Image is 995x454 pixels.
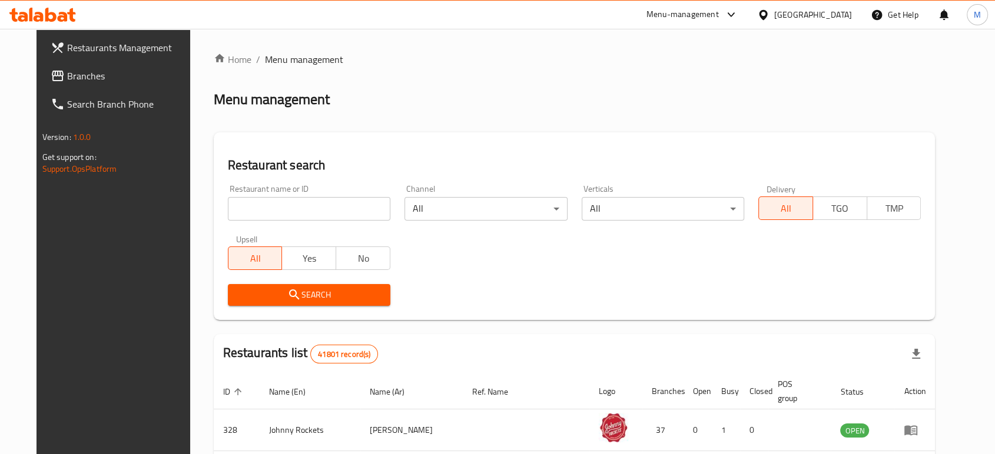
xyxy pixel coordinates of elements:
[712,409,740,451] td: 1
[740,409,768,451] td: 0
[67,69,193,83] span: Branches
[223,344,379,363] h2: Restaurants list
[712,373,740,409] th: Busy
[902,340,930,368] div: Export file
[42,149,97,165] span: Get support on:
[228,284,390,306] button: Search
[214,52,936,66] nav: breadcrumb
[41,90,203,118] a: Search Branch Phone
[684,409,712,451] td: 0
[764,200,808,217] span: All
[840,385,878,399] span: Status
[269,385,321,399] span: Name (En)
[42,129,71,145] span: Version:
[472,385,523,399] span: Ref. Name
[214,409,260,451] td: 328
[228,246,283,270] button: All
[840,424,869,438] span: OPEN
[223,385,246,399] span: ID
[867,196,921,220] button: TMP
[894,373,935,409] th: Action
[214,90,330,109] h2: Menu management
[818,200,863,217] span: TGO
[599,413,628,442] img: Johnny Rockets
[904,423,926,437] div: Menu
[311,349,377,360] span: 41801 record(s)
[336,246,390,270] button: No
[214,52,251,66] a: Home
[287,250,331,267] span: Yes
[774,8,852,21] div: [GEOGRAPHIC_DATA]
[360,409,463,451] td: [PERSON_NAME]
[589,373,642,409] th: Logo
[341,250,386,267] span: No
[281,246,336,270] button: Yes
[812,196,867,220] button: TGO
[236,235,258,243] label: Upsell
[265,52,343,66] span: Menu management
[42,161,117,176] a: Support.OpsPlatform
[370,385,420,399] span: Name (Ar)
[67,41,193,55] span: Restaurants Management
[974,8,981,21] span: M
[646,8,719,22] div: Menu-management
[260,409,361,451] td: Johnny Rockets
[228,156,921,174] h2: Restaurant search
[41,34,203,62] a: Restaurants Management
[237,288,381,302] span: Search
[642,409,684,451] td: 37
[684,373,712,409] th: Open
[73,129,91,145] span: 1.0.0
[233,250,278,267] span: All
[778,377,817,405] span: POS group
[310,345,378,363] div: Total records count
[872,200,917,217] span: TMP
[642,373,684,409] th: Branches
[228,197,390,221] input: Search for restaurant name or ID..
[758,196,813,220] button: All
[67,97,193,111] span: Search Branch Phone
[767,185,796,193] label: Delivery
[404,197,567,221] div: All
[582,197,744,221] div: All
[41,62,203,90] a: Branches
[256,52,260,66] li: /
[740,373,768,409] th: Closed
